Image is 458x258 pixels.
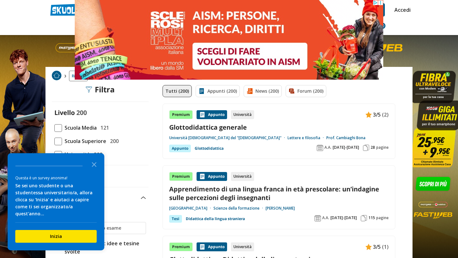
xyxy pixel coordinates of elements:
[62,124,97,132] span: Scuola Media
[169,242,193,251] div: Premium
[324,145,331,150] span: A.A.
[382,111,389,119] span: (2)
[98,124,109,132] span: 121
[169,123,389,132] a: Glottodidattica generale
[169,215,182,223] div: Tesi
[54,108,75,117] label: Livello
[361,215,367,221] img: Pagine
[196,85,240,97] a: Appunti (200)
[163,85,192,97] a: Tutti (200)
[15,182,97,217] div: Se sei uno studente o una studentessa universitario/a, allora clicca su 'Inizia' e aiutaci a capi...
[286,85,326,97] a: Forum (200)
[231,242,254,251] div: Università
[88,158,101,170] button: Close the survey
[373,243,381,251] span: 3/5
[382,243,389,251] span: (1)
[86,85,115,94] div: Filtra
[198,88,205,94] img: Appunti filtro contenuto
[363,145,369,151] img: Pagine
[186,215,245,223] a: Didattica della lingua straniera
[368,215,375,220] span: 115
[197,110,227,119] div: Appunto
[8,153,104,250] div: Survey
[244,85,282,97] a: News (200)
[169,172,193,181] div: Premium
[231,172,254,181] div: Università
[315,215,321,221] img: Anno accademico
[330,215,357,220] span: [DATE]-[DATE]
[91,150,102,159] span: 200
[15,230,97,243] button: Inizia
[52,71,61,81] a: Home
[169,145,191,152] div: Appunto
[169,185,389,202] a: Apprendimento di una lingua franca in età prescolare: un’indagine sulle percezioni degli insegnanti
[169,110,193,119] div: Premium
[326,135,365,140] a: Prof. Cambiaghi Bona
[288,135,326,140] a: Lettere e filosofia
[373,111,381,119] span: 3/5
[62,137,106,145] span: Scuola Superiore
[365,244,372,250] img: Appunti contenuto
[76,108,87,117] span: 200
[376,145,389,150] span: pagine
[266,206,295,211] a: [PERSON_NAME]
[69,71,88,81] a: Ricerca
[322,215,329,220] span: A.A.
[213,206,266,211] a: Scienze della formazione
[199,244,205,250] img: Appunti contenuto
[197,242,227,251] div: Appunto
[288,88,295,94] img: Forum filtro contenuto
[195,145,224,152] a: Glottodidattica
[246,88,253,94] img: News filtro contenuto
[141,197,146,199] img: Apri e chiudi sezione
[376,215,389,220] span: pagine
[197,172,227,181] div: Appunto
[199,111,205,118] img: Appunti contenuto
[169,135,288,140] a: Università [DEMOGRAPHIC_DATA] del "[DEMOGRAPHIC_DATA]"
[365,111,372,118] img: Appunti contenuto
[317,145,323,151] img: Anno accademico
[333,145,359,150] span: [DATE]-[DATE]
[231,110,254,119] div: Università
[62,150,90,159] span: Università
[86,86,92,93] img: Filtra filtri mobile
[169,206,213,211] a: [GEOGRAPHIC_DATA]
[394,3,408,17] a: Accedi
[66,225,143,231] input: Ricerca materia o esame
[371,145,375,150] span: 28
[52,71,61,80] img: Home
[199,173,205,180] img: Appunti contenuto
[15,175,97,181] div: Questa è un survey anonima!
[108,137,119,145] span: 200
